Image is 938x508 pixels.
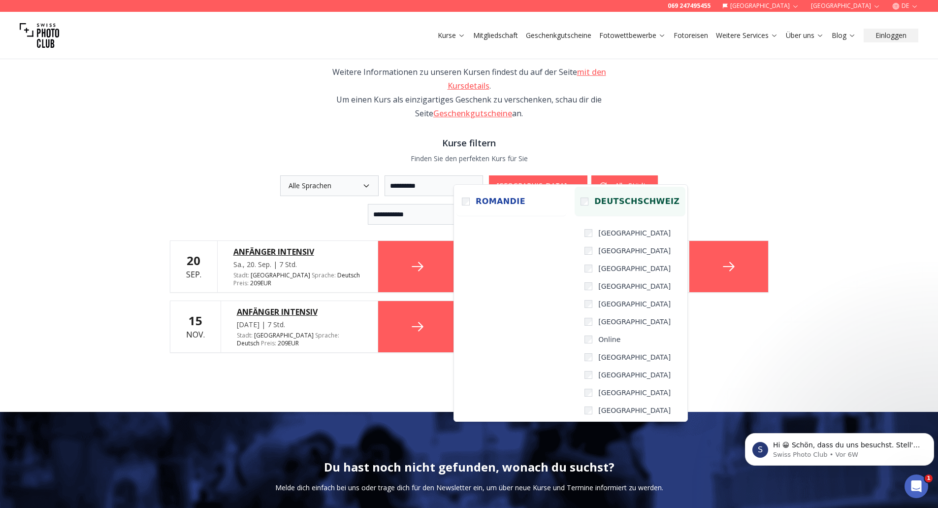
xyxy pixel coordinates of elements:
input: [GEOGRAPHIC_DATA] [584,389,592,397]
a: Über uns [786,31,824,40]
a: ANFÄNGER INTENSIV [237,306,362,318]
button: Alle Sprachen [280,175,379,196]
input: Romandie [462,198,470,205]
b: 20 [187,252,200,269]
a: ANFÄNGER INTENSIV [233,246,362,258]
span: Sprache : [315,331,339,339]
input: [GEOGRAPHIC_DATA] [584,229,592,237]
span: [GEOGRAPHIC_DATA] [598,228,671,238]
p: Finden Sie den perfekten Kurs für Sie [170,154,769,164]
input: Online [584,336,592,343]
img: Swiss photo club [20,16,59,55]
span: [GEOGRAPHIC_DATA] [598,264,671,273]
a: Kurse [438,31,465,40]
input: [GEOGRAPHIC_DATA] [584,265,592,272]
button: [GEOGRAPHIC_DATA] [489,175,587,196]
a: Fotowettbewerbe [599,31,666,40]
span: Deutsch [337,271,360,279]
button: Alle Städte [591,175,658,196]
a: Geschenkgutscheine [526,31,591,40]
button: Kurse [434,29,469,42]
input: [GEOGRAPHIC_DATA] [584,300,592,308]
span: [GEOGRAPHIC_DATA] [598,352,671,362]
span: Preis : [261,339,276,347]
button: Über uns [782,29,828,42]
a: Fotoreisen [674,31,708,40]
span: Sprache : [312,271,336,279]
span: [GEOGRAPHIC_DATA] [598,388,671,398]
a: Weitere Services [716,31,778,40]
input: Deutschschweiz [581,198,588,205]
input: [GEOGRAPHIC_DATA] [584,318,592,326]
input: [GEOGRAPHIC_DATA] [584,353,592,361]
div: Sep. [186,253,201,280]
input: [GEOGRAPHIC_DATA] [584,406,592,414]
button: Fotowettbewerbe [595,29,670,42]
h2: Du hast noch nicht gefunden, wonach du suchst? [324,459,615,475]
button: Einloggen [864,29,918,42]
div: [GEOGRAPHIC_DATA] 209 EUR [237,332,362,347]
button: Weitere Services [712,29,782,42]
input: [GEOGRAPHIC_DATA] [584,371,592,379]
p: Melde dich einfach bei uns oder trage dich für den Newsletter ein, um über neue Kurse und Termine... [275,483,663,493]
div: Sa., 20. Sep. | 7 Std. [233,260,362,270]
span: Stadt : [233,271,249,279]
button: Fotoreisen [670,29,712,42]
h3: Kurse filtern [170,136,769,150]
div: [GEOGRAPHIC_DATA] 209 EUR [233,271,362,287]
b: 15 [189,312,202,329]
a: Mitgliedschaft [473,31,518,40]
button: Blog [828,29,860,42]
span: Romandie [476,196,525,207]
a: 069 247495455 [668,2,711,10]
span: [GEOGRAPHIC_DATA] [598,281,671,291]
span: Online [598,335,620,344]
span: [GEOGRAPHIC_DATA] [598,246,671,256]
span: [GEOGRAPHIC_DATA] [598,299,671,309]
span: 1 [925,474,933,482]
span: Deutschschweiz [594,196,679,207]
span: Deutsch [237,339,259,347]
button: Mitgliedschaft [469,29,522,42]
div: [GEOGRAPHIC_DATA] [453,184,688,422]
a: Geschenkgutscheine [433,108,512,119]
span: [GEOGRAPHIC_DATA] [598,317,671,327]
div: Nov. [186,313,205,340]
button: Geschenkgutscheine [522,29,595,42]
div: [DATE] | 7 Std. [237,320,362,330]
input: [GEOGRAPHIC_DATA] [584,282,592,290]
a: Blog [832,31,856,40]
iframe: Intercom live chat [905,474,928,498]
input: [GEOGRAPHIC_DATA] [584,247,592,255]
span: Preis : [233,279,249,287]
span: Stadt : [237,331,253,339]
div: Weitere Informationen zu unseren Kursen findest du auf der Seite . Um einen Kurs als einzigartige... [327,65,611,120]
iframe: Intercom notifications Nachricht [741,412,938,481]
span: [GEOGRAPHIC_DATA] [598,370,671,380]
span: [GEOGRAPHIC_DATA] [598,406,671,415]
